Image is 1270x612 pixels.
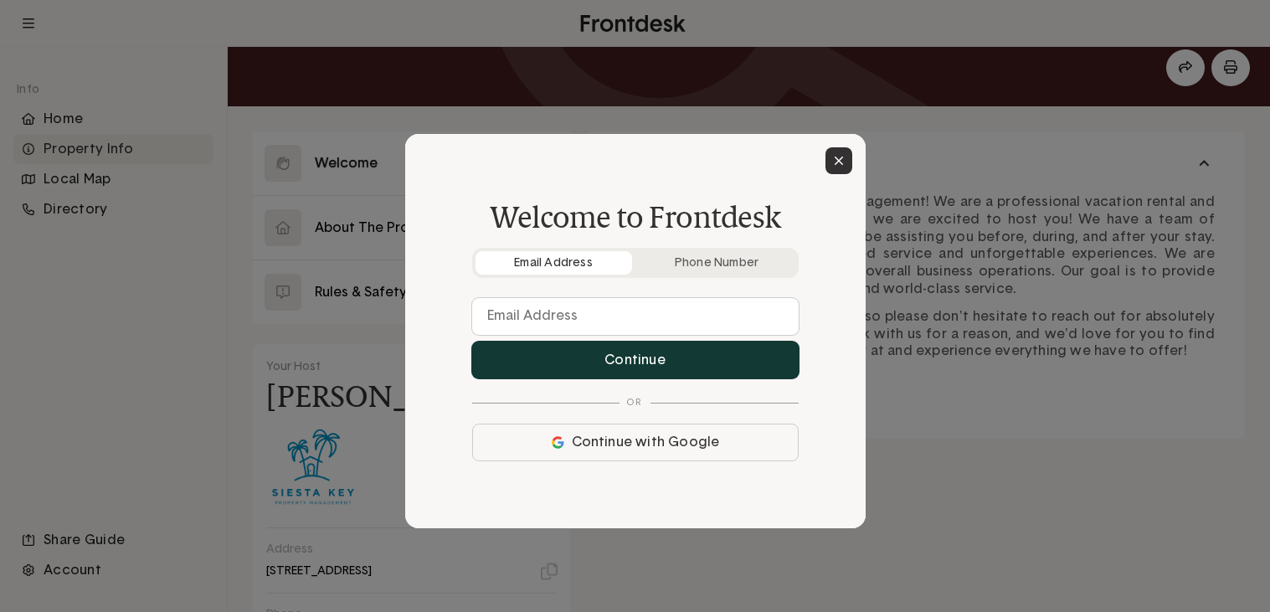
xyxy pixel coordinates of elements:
h1: Welcome to Frontdesk [472,201,799,234]
button: Continue with Google [472,424,799,461]
span: OR [620,398,650,407]
button: Continue [472,342,799,378]
button: Phone Number [639,251,795,275]
span: Continue [604,353,666,367]
button: Email Address [476,251,632,275]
